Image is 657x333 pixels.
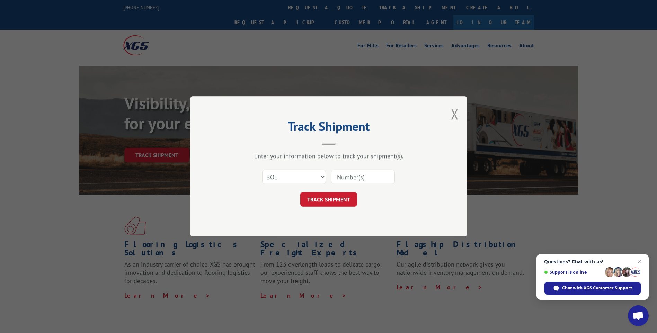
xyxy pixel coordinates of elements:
[225,121,433,135] h2: Track Shipment
[544,282,641,295] span: Chat with XGS Customer Support
[225,152,433,160] div: Enter your information below to track your shipment(s).
[544,270,602,275] span: Support is online
[562,285,632,291] span: Chat with XGS Customer Support
[628,305,649,326] a: Open chat
[544,259,641,264] span: Questions? Chat with us!
[331,170,395,184] input: Number(s)
[451,105,459,123] button: Close modal
[300,192,357,207] button: TRACK SHIPMENT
